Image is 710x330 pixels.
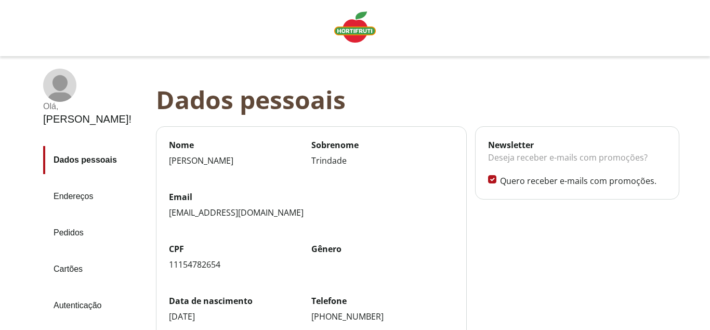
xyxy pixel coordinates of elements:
[488,151,666,175] div: Deseja receber e-mails com promoções?
[169,311,311,322] div: [DATE]
[169,207,454,218] div: [EMAIL_ADDRESS][DOMAIN_NAME]
[156,85,688,114] div: Dados pessoais
[169,191,454,203] label: Email
[169,155,311,166] div: [PERSON_NAME]
[169,243,311,255] label: CPF
[43,182,148,210] a: Endereços
[311,295,454,307] label: Telefone
[311,155,454,166] div: Trindade
[311,139,454,151] label: Sobrenome
[488,139,666,151] div: Newsletter
[169,259,311,270] div: 11154782654
[43,219,148,247] a: Pedidos
[43,292,148,320] a: Autenticação
[169,295,311,307] label: Data de nascimento
[334,11,376,43] img: Logo
[43,146,148,174] a: Dados pessoais
[311,311,454,322] div: [PHONE_NUMBER]
[43,113,132,125] div: [PERSON_NAME] !
[43,102,132,111] div: Olá ,
[330,7,380,49] a: Logo
[500,175,666,187] label: Quero receber e-mails com promoções.
[169,139,311,151] label: Nome
[311,243,454,255] label: Gênero
[43,255,148,283] a: Cartões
